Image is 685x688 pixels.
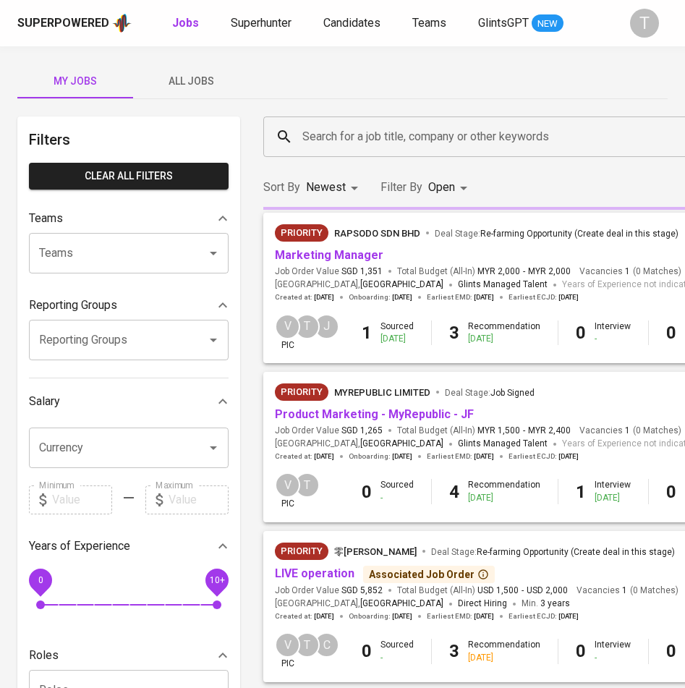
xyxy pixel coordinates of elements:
div: Years of Experience [29,532,229,561]
span: 1 [620,585,627,597]
a: Superpoweredapp logo [17,12,132,34]
div: - [595,652,631,664]
span: 1 [623,266,630,278]
b: 0 [576,641,586,661]
a: LIVE operation [275,566,354,580]
span: MYR 2,000 [528,266,571,278]
div: T [294,314,320,339]
span: Superhunter [231,16,292,30]
span: Total Budget (All-In) [397,585,568,597]
span: Min. [522,598,570,608]
a: Jobs [172,14,202,33]
a: GlintsGPT NEW [478,14,563,33]
span: MYR 2,000 [477,266,520,278]
div: New Job received from Demand Team [275,543,328,560]
input: Value [169,485,229,514]
div: [DATE] [380,333,414,345]
div: Superpowered [17,15,109,32]
div: Salary [29,387,229,416]
div: [DATE] [468,333,540,345]
b: 0 [666,641,676,661]
span: [DATE] [474,611,494,621]
b: 3 [449,641,459,661]
b: 3 [449,323,459,343]
p: Years of Experience [29,538,130,555]
a: Marketing Manager [275,248,383,262]
span: Rapsodo Sdn Bhd [334,228,420,239]
b: 0 [666,323,676,343]
span: [DATE] [392,292,412,302]
span: Priority [275,544,328,559]
span: Re-farming Opportunity (Create deal in this stage) [480,229,678,239]
p: Newest [306,179,346,196]
span: NEW [532,17,563,31]
span: Teams [412,16,446,30]
div: [DATE] [595,492,631,504]
span: Deal Stage : [431,547,675,557]
div: T [294,632,320,658]
img: app logo [112,12,132,34]
div: V [275,314,300,339]
span: Priority [275,226,328,240]
b: 0 [576,323,586,343]
div: - [380,652,414,664]
span: 1 [623,425,630,437]
span: [GEOGRAPHIC_DATA] , [275,437,443,451]
span: Glints Managed Talent [458,438,548,449]
div: [DATE] [468,492,540,504]
div: Teams [29,204,229,233]
div: Open [428,174,472,201]
div: Recommendation [468,479,540,504]
span: [DATE] [474,451,494,462]
span: - [522,585,524,597]
div: pic [275,632,300,670]
span: Earliest ECJD : [509,292,579,302]
span: [GEOGRAPHIC_DATA] [360,597,443,611]
span: - [523,425,525,437]
input: Value [52,485,112,514]
span: Job Order Value [275,425,383,437]
span: [GEOGRAPHIC_DATA] [360,437,443,451]
p: Roles [29,647,59,664]
span: 零[PERSON_NAME] [334,546,417,557]
span: Job Order Value [275,266,383,278]
div: Roles [29,641,229,670]
div: Interview [595,320,631,345]
span: SGD 5,852 [341,585,383,597]
span: Onboarding : [349,611,412,621]
span: Priority [275,385,328,399]
div: Interview [595,639,631,663]
div: [DATE] [468,652,540,664]
a: Candidates [323,14,383,33]
span: Vacancies ( 0 Matches ) [579,266,681,278]
span: Onboarding : [349,292,412,302]
span: 0 [38,574,43,585]
div: Newest [306,174,363,201]
a: Teams [412,14,449,33]
span: 10+ [209,574,224,585]
span: Earliest EMD : [427,611,494,621]
span: [DATE] [558,451,579,462]
span: [DATE] [314,611,334,621]
span: Total Budget (All-In) [397,425,571,437]
span: Open [428,180,455,194]
span: Created at : [275,292,334,302]
div: J [314,314,339,339]
div: Sourced [380,320,414,345]
div: T [630,9,659,38]
div: T [294,472,320,498]
div: New Job received from Demand Team [275,224,328,242]
a: Product Marketing - MyRepublic - JF [275,407,474,421]
div: pic [275,472,300,510]
span: [DATE] [392,451,412,462]
b: 1 [362,323,372,343]
span: USD 1,500 [477,585,519,597]
button: Open [203,243,224,263]
p: Filter By [380,179,422,196]
span: [GEOGRAPHIC_DATA] [360,278,443,292]
div: pic [275,314,300,352]
div: Associated Job Order [369,567,489,582]
span: [DATE] [314,451,334,462]
span: USD 2,000 [527,585,568,597]
p: Salary [29,393,60,410]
